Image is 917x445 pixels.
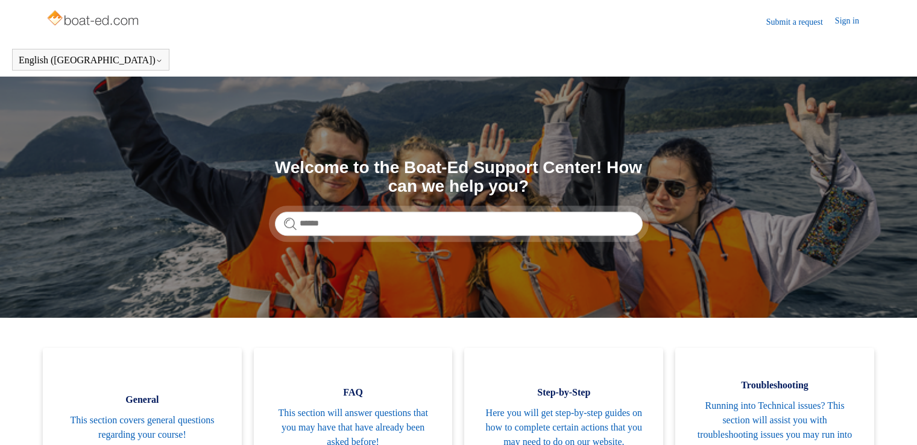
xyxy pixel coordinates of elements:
[275,212,643,236] input: Search
[766,16,835,28] a: Submit a request
[835,14,871,29] a: Sign in
[877,405,908,436] div: Live chat
[46,7,142,31] img: Boat-Ed Help Center home page
[275,159,643,196] h1: Welcome to the Boat-Ed Support Center! How can we help you?
[61,393,224,407] span: General
[272,385,435,400] span: FAQ
[693,378,856,393] span: Troubleshooting
[482,385,645,400] span: Step-by-Step
[61,413,224,442] span: This section covers general questions regarding your course!
[19,55,163,66] button: English ([GEOGRAPHIC_DATA])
